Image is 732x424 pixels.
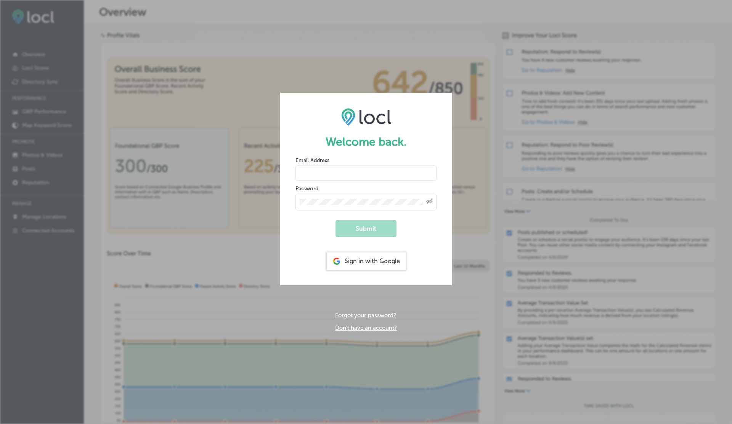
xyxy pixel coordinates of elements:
a: Forgot your password? [335,312,396,319]
div: Sign in with Google [327,252,406,270]
a: Don't have an account? [335,324,397,331]
label: Password [295,185,318,192]
span: Toggle password visibility [426,199,432,206]
label: Email Address [295,157,329,164]
button: Submit [335,220,396,237]
h1: Welcome back. [295,135,437,149]
img: LOCL logo [341,108,391,125]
